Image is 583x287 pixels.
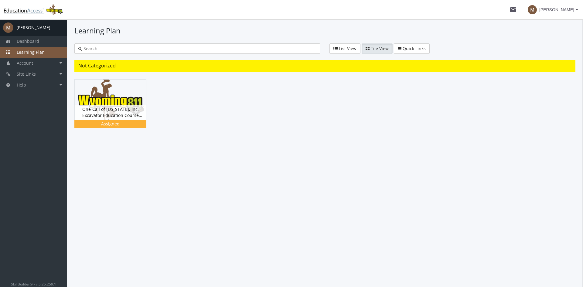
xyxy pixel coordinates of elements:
[339,46,356,51] span: List View
[76,121,145,127] div: Assigned
[17,38,39,44] span: Dashboard
[17,49,45,55] span: Learning Plan
[539,4,574,15] span: [PERSON_NAME]
[17,71,36,77] span: Site Links
[528,5,537,14] span: M
[82,46,316,52] input: Search
[16,25,50,31] div: [PERSON_NAME]
[11,282,56,286] small: SkillBuilder® - v.5.25.259.1
[403,46,426,51] span: Quick Links
[17,82,26,88] span: Help
[75,105,146,120] div: One-Call of [US_STATE], Inc. Excavator Education Course Version 5.0
[17,60,33,66] span: Account
[371,46,389,51] span: Tile View
[74,26,575,36] h1: Learning Plan
[510,6,517,13] mat-icon: mail
[78,62,116,69] span: Not Categorized
[74,79,155,137] div: One-Call of [US_STATE], Inc. Excavator Education Course Version 5.0
[3,22,13,33] span: M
